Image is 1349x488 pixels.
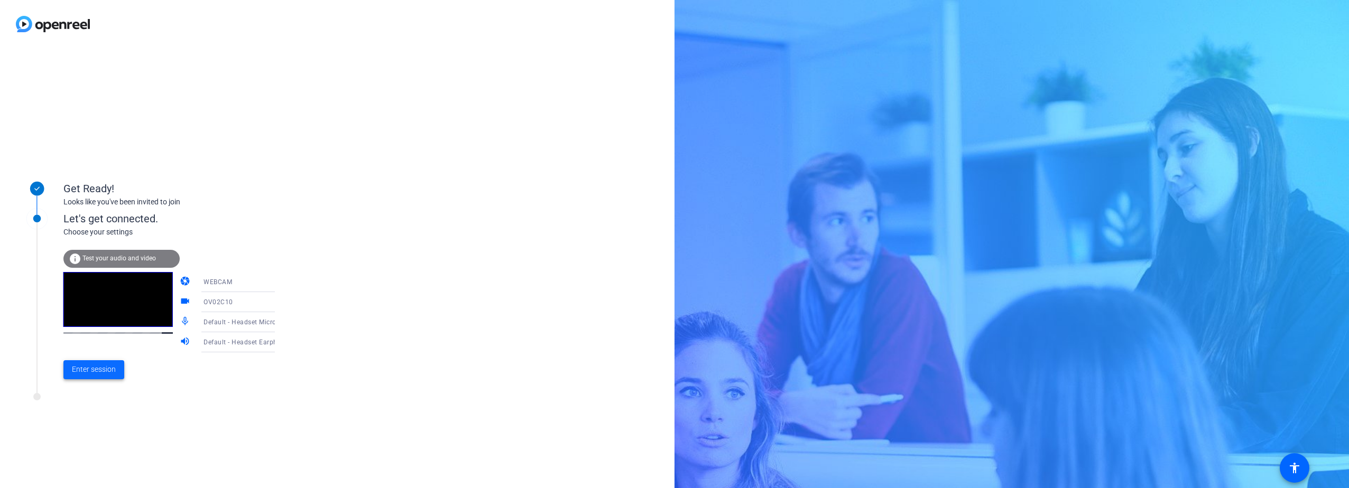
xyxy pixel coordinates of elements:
button: Enter session [63,360,124,379]
span: WEBCAM [204,278,232,286]
mat-icon: mic_none [180,316,192,329]
div: Get Ready! [63,181,275,196]
span: OV02C10 [204,298,233,306]
span: Enter session [72,364,116,375]
span: Test your audio and video [82,255,156,262]
div: Choose your settings [63,227,297,238]
div: Let's get connected. [63,211,297,227]
mat-icon: accessibility [1288,462,1301,474]
span: Default - Headset Microphone (Dell HR024 Audio Receiver) [204,317,384,326]
mat-icon: info [69,252,81,265]
mat-icon: camera [180,276,192,288]
mat-icon: videocam [180,296,192,308]
div: Looks like you've been invited to join [63,196,275,208]
mat-icon: volume_up [180,336,192,349]
span: Default - Headset Earphone (Dell HR024 Audio Receiver) [204,337,377,346]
